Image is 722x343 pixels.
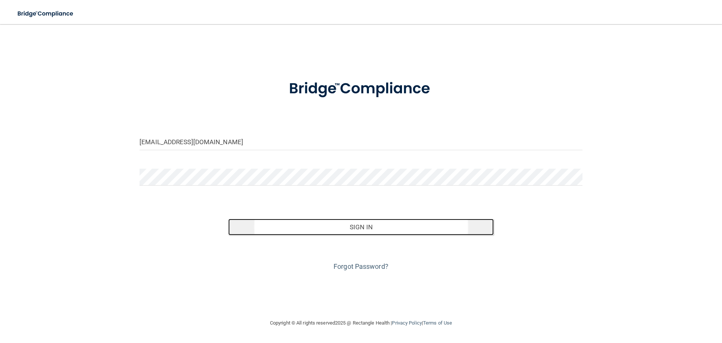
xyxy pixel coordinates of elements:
[273,69,449,108] img: bridge_compliance_login_screen.278c3ca4.svg
[11,6,80,21] img: bridge_compliance_login_screen.278c3ca4.svg
[392,320,422,326] a: Privacy Policy
[228,219,494,235] button: Sign In
[224,311,498,335] div: Copyright © All rights reserved 2025 @ Rectangle Health | |
[140,133,582,150] input: Email
[423,320,452,326] a: Terms of Use
[334,262,388,270] a: Forgot Password?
